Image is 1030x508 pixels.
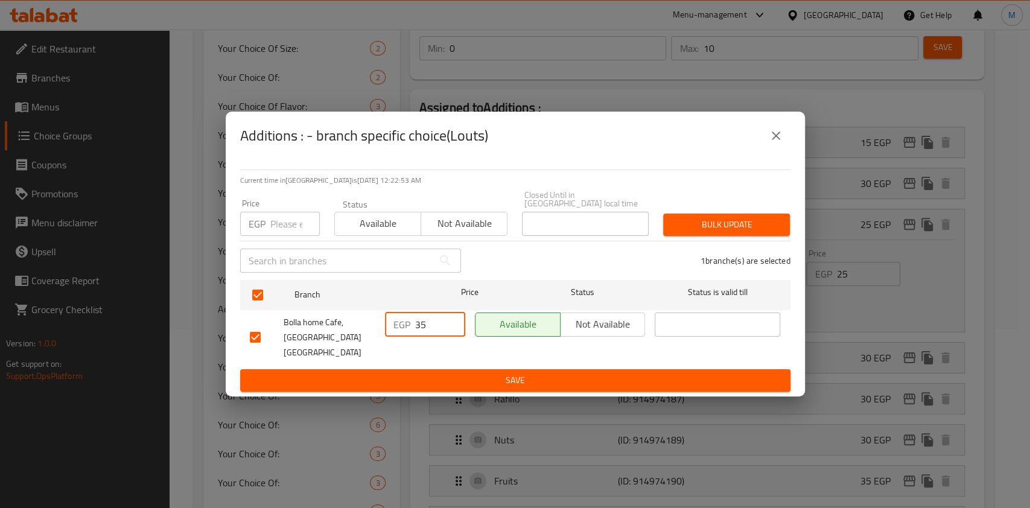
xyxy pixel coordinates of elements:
input: Please enter price [415,313,465,337]
span: Available [480,316,556,333]
span: Save [250,373,781,388]
span: Branch [294,287,420,302]
span: Bulk update [673,217,780,232]
p: EGP [249,217,265,231]
button: close [761,121,790,150]
button: Not available [560,313,646,337]
p: EGP [393,317,410,332]
p: 1 branche(s) are selected [701,255,790,267]
span: Not available [426,215,503,232]
span: Status is valid till [655,285,780,300]
h2: Additions : - branch specific choice(Louts) [240,126,488,145]
input: Search in branches [240,249,433,273]
button: Not available [421,212,507,236]
button: Save [240,369,790,392]
span: Price [430,285,510,300]
span: Bolla home Cafe, [GEOGRAPHIC_DATA] [GEOGRAPHIC_DATA] [284,315,375,360]
p: Current time in [GEOGRAPHIC_DATA] is [DATE] 12:22:53 AM [240,175,790,186]
span: Status [520,285,645,300]
span: Not available [565,316,641,333]
input: Please enter price [270,212,320,236]
span: Available [340,215,416,232]
button: Available [334,212,421,236]
button: Bulk update [663,214,790,236]
button: Available [475,313,561,337]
